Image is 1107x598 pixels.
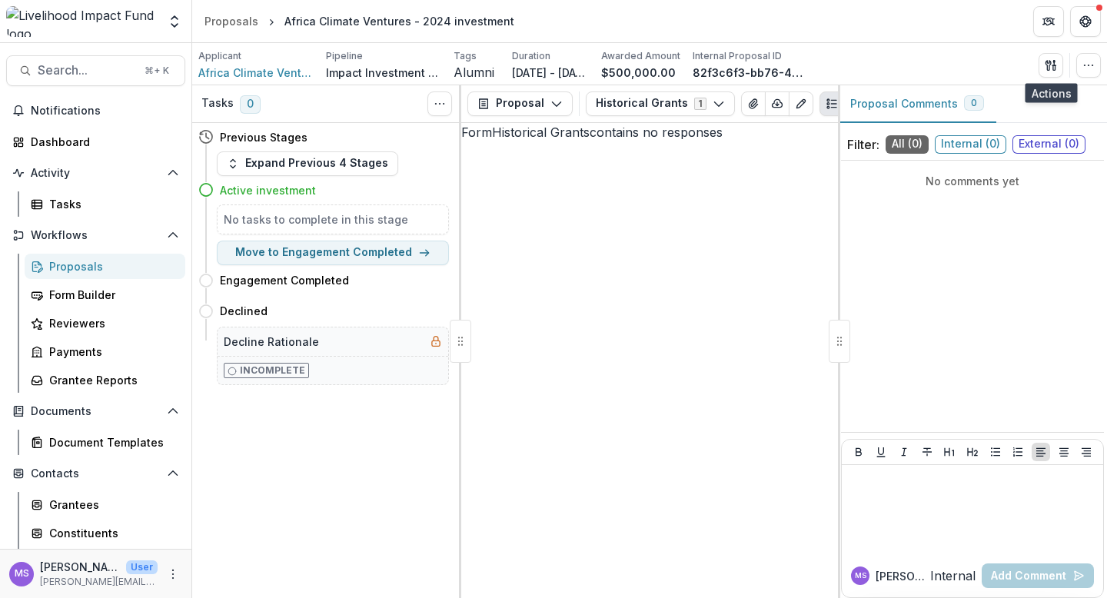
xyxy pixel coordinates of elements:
div: Tasks [49,196,173,212]
p: $500,000.00 [601,65,676,81]
span: Notifications [31,105,179,118]
button: Open entity switcher [164,6,185,37]
span: External ( 0 ) [1012,135,1085,154]
span: Contacts [31,467,161,480]
span: 0 [240,95,261,114]
button: Toggle View Cancelled Tasks [427,91,452,116]
button: Proposal [467,91,573,116]
a: Africa Climate Ventures [198,65,314,81]
button: Underline [872,443,890,461]
div: Proposals [204,13,258,29]
span: 0 [971,98,977,108]
button: Align Center [1055,443,1073,461]
button: Historical Grants1 [586,91,735,116]
button: Heading 1 [940,443,959,461]
h4: Previous Stages [220,129,307,145]
button: Notifications [6,98,185,123]
a: Form Builder [25,282,185,307]
p: Applicant [198,49,241,63]
a: Grantee Reports [25,367,185,393]
p: Tags [454,49,477,63]
button: Italicize [895,443,913,461]
p: Incomplete [240,364,305,377]
h5: No tasks to complete in this stage [224,211,442,228]
p: [PERSON_NAME][EMAIL_ADDRESS][DOMAIN_NAME] [40,575,158,589]
h5: Decline Rationale [224,334,319,350]
button: Add Comment [982,563,1094,588]
h4: Active investment [220,182,316,198]
div: Reviewers [49,315,173,331]
button: Search... [6,55,185,86]
a: Reviewers [25,311,185,336]
button: More [164,565,182,583]
a: Document Templates [25,430,185,455]
p: Form Historical Grants contains no responses [461,123,838,141]
span: Documents [31,405,161,418]
button: Heading 2 [963,443,982,461]
button: Get Help [1070,6,1101,37]
a: Proposals [25,254,185,279]
div: Constituents [49,525,173,541]
p: No comments yet [847,173,1098,189]
img: Livelihood Impact Fund logo [6,6,158,37]
h3: Tasks [201,97,234,110]
button: Internal [930,566,976,585]
button: Open Contacts [6,461,185,486]
p: Impact Investment & Riziki Pipeline [326,65,441,81]
span: Activity [31,167,161,180]
button: Align Left [1032,443,1050,461]
button: Strike [918,443,936,461]
button: Ordered List [1009,443,1027,461]
span: Internal ( 0 ) [935,135,1006,154]
div: Monica Swai [15,569,29,579]
div: Grantee Reports [49,372,173,388]
button: Expand Previous 4 Stages [217,151,398,176]
a: Constituents [25,520,185,546]
p: 82f3c6f3-bb76-45ef-b309-11b4605bf9cb [693,65,808,81]
p: [DATE] - [DATE] [512,65,589,81]
button: Proposal Comments [838,85,996,123]
span: Alumni [454,65,494,80]
button: Open Workflows [6,223,185,248]
div: Grantees [49,497,173,513]
div: Form Builder [49,287,173,303]
h4: Engagement Completed [220,272,349,288]
span: All ( 0 ) [886,135,929,154]
span: Search... [38,63,135,78]
div: ⌘ + K [141,62,172,79]
div: Proposals [49,258,173,274]
div: Africa Climate Ventures - 2024 investment [284,13,514,29]
button: Open Documents [6,399,185,424]
a: Dashboard [6,129,185,154]
button: Partners [1033,6,1064,37]
button: Plaintext view [819,91,844,116]
a: Grantees [25,492,185,517]
button: Bullet List [986,443,1005,461]
p: Duration [512,49,550,63]
h4: Declined [220,303,268,319]
div: Document Templates [49,434,173,450]
p: [PERSON_NAME] [876,568,930,584]
p: [PERSON_NAME] [40,559,120,575]
p: User [126,560,158,574]
button: Move to Engagement Completed [217,241,449,265]
div: Monica Swai [855,572,866,580]
a: Tasks [25,191,185,217]
button: Edit as form [789,91,813,116]
div: Payments [49,344,173,360]
button: Open Activity [6,161,185,185]
button: Align Right [1077,443,1095,461]
p: Internal Proposal ID [693,49,782,63]
div: Dashboard [31,134,173,150]
a: Proposals [198,10,264,32]
a: Payments [25,339,185,364]
nav: breadcrumb [198,10,520,32]
span: Workflows [31,229,161,242]
button: View Attached Files [741,91,766,116]
p: Filter: [847,135,879,154]
button: Bold [849,443,868,461]
p: Pipeline [326,49,363,63]
p: Awarded Amount [601,49,680,63]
